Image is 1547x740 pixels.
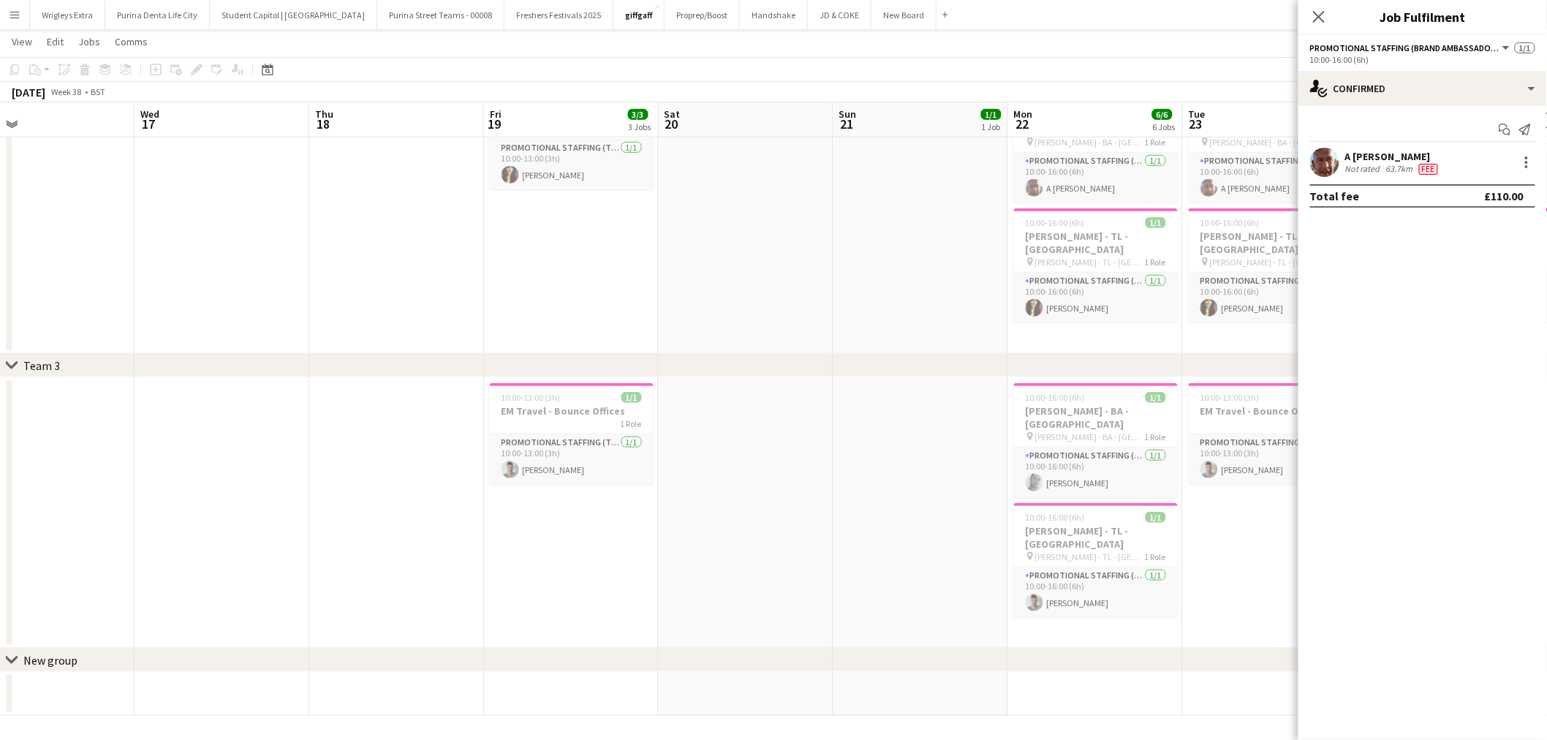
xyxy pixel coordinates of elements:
span: [PERSON_NAME] - BA - [GEOGRAPHIC_DATA] [1035,431,1145,442]
span: Sun [839,107,857,121]
div: 1 Job [982,121,1001,132]
h3: [PERSON_NAME] - BA - [GEOGRAPHIC_DATA] [1014,404,1178,431]
span: Wed [140,107,159,121]
button: Wrigleys Extra [30,1,105,29]
div: A [PERSON_NAME] [1345,150,1441,163]
app-card-role: Promotional Staffing (Team Leader)1/110:00-16:00 (6h)[PERSON_NAME] [1014,273,1178,322]
span: 23 [1187,116,1206,132]
span: Edit [47,35,64,48]
span: 1 Role [621,418,642,429]
app-card-role: Promotional Staffing (Team Leader)1/110:00-13:00 (3h)[PERSON_NAME] [1189,434,1353,484]
div: [DATE] [12,85,45,99]
span: Mon [1014,107,1033,121]
span: 22 [1012,116,1033,132]
span: 1/1 [1146,217,1166,228]
span: [PERSON_NAME] - BA - [GEOGRAPHIC_DATA] [1210,137,1320,148]
span: [PERSON_NAME] - BA - [GEOGRAPHIC_DATA] [1035,137,1145,148]
span: 1/1 [1515,42,1535,53]
app-job-card: 10:00-13:00 (3h)1/1EM Travel - Bounce Offices1 RolePromotional Staffing (Team Leader)1/110:00-13:... [490,88,654,189]
app-card-role: Promotional Staffing (Brand Ambassadors)1/110:00-16:00 (6h)A [PERSON_NAME] [1189,153,1353,203]
a: View [6,32,38,51]
app-job-card: 10:00-13:00 (3h)1/1EM Travel - Bounce Offices1 RolePromotional Staffing (Team Leader)1/110:00-13:... [1189,383,1353,484]
div: 3 Jobs [629,121,651,132]
div: Not rated [1345,163,1383,175]
h3: [PERSON_NAME] - TL - [GEOGRAPHIC_DATA] [1189,230,1353,256]
span: 1 Role [1145,257,1166,268]
div: New group [23,653,77,668]
span: [PERSON_NAME] - TL - [GEOGRAPHIC_DATA] [1210,257,1320,268]
app-job-card: 10:00-16:00 (6h)1/1[PERSON_NAME] - BA - [GEOGRAPHIC_DATA] [PERSON_NAME] - BA - [GEOGRAPHIC_DATA]1... [1014,383,1178,497]
button: JD & COKE [808,1,871,29]
span: 1/1 [981,109,1002,120]
button: Promotional Staffing (Brand Ambassadors) [1310,42,1512,53]
span: 10:00-16:00 (6h) [1026,217,1085,228]
span: Comms [115,35,148,48]
span: 17 [138,116,159,132]
h3: EM Travel - Bounce Offices [490,404,654,418]
button: New Board [871,1,937,29]
span: Promotional Staffing (Brand Ambassadors) [1310,42,1500,53]
span: Fee [1419,164,1438,175]
a: Comms [109,32,154,51]
span: 1/1 [1146,512,1166,523]
h3: [PERSON_NAME] - TL - [GEOGRAPHIC_DATA] [1014,230,1178,256]
span: 1 Role [1145,431,1166,442]
div: £110.00 [1485,189,1524,203]
button: giffgaff [613,1,665,29]
span: 1 Role [1145,551,1166,562]
app-card-role: Promotional Staffing (Brand Ambassadors)1/110:00-16:00 (6h)[PERSON_NAME] [1014,448,1178,497]
app-job-card: 10:00-16:00 (6h)1/1[PERSON_NAME] - TL - [GEOGRAPHIC_DATA] [PERSON_NAME] - TL - [GEOGRAPHIC_DATA]1... [1014,208,1178,322]
app-job-card: 10:00-16:00 (6h)1/1[PERSON_NAME] - BA - [GEOGRAPHIC_DATA] [PERSON_NAME] - BA - [GEOGRAPHIC_DATA]1... [1189,88,1353,203]
button: Handshake [740,1,808,29]
span: 20 [662,116,681,132]
app-job-card: 10:00-13:00 (3h)1/1EM Travel - Bounce Offices1 RolePromotional Staffing (Team Leader)1/110:00-13:... [490,383,654,484]
app-card-role: Promotional Staffing (Team Leader)1/110:00-16:00 (6h)[PERSON_NAME] [1014,567,1178,617]
div: 10:00-16:00 (6h) [1310,54,1535,65]
app-card-role: Promotional Staffing (Team Leader)1/110:00-16:00 (6h)[PERSON_NAME] [1189,273,1353,322]
button: Proprep/Boost [665,1,740,29]
span: 1/1 [621,392,642,403]
div: BST [91,86,105,97]
div: Crew has different fees then in role [1416,163,1441,175]
span: 19 [488,116,502,132]
h3: Job Fulfilment [1298,7,1547,26]
div: 63.7km [1383,163,1416,175]
div: Total fee [1310,189,1360,203]
app-card-role: Promotional Staffing (Team Leader)1/110:00-13:00 (3h)[PERSON_NAME] [490,434,654,484]
span: 6/6 [1152,109,1173,120]
span: 3/3 [628,109,648,120]
span: [PERSON_NAME] - TL - [GEOGRAPHIC_DATA] [1035,257,1145,268]
button: Student Capitol | [GEOGRAPHIC_DATA] [210,1,377,29]
app-card-role: Promotional Staffing (Team Leader)1/110:00-13:00 (3h)[PERSON_NAME] [490,140,654,189]
span: Jobs [78,35,100,48]
span: 10:00-16:00 (6h) [1026,512,1085,523]
app-job-card: 10:00-16:00 (6h)1/1[PERSON_NAME] - BA - [GEOGRAPHIC_DATA] [PERSON_NAME] - BA - [GEOGRAPHIC_DATA]1... [1014,88,1178,203]
span: Sat [665,107,681,121]
div: 6 Jobs [1153,121,1176,132]
span: Thu [315,107,333,121]
h3: EM Travel - Bounce Offices [1189,404,1353,418]
span: 18 [313,116,333,132]
app-job-card: 10:00-16:00 (6h)1/1[PERSON_NAME] - TL - [GEOGRAPHIC_DATA] [PERSON_NAME] - TL - [GEOGRAPHIC_DATA]1... [1189,208,1353,322]
span: [PERSON_NAME] - TL - [GEOGRAPHIC_DATA] [1035,551,1145,562]
span: 10:00-16:00 (6h) [1200,217,1260,228]
app-card-role: Promotional Staffing (Brand Ambassadors)1/110:00-16:00 (6h)A [PERSON_NAME] [1014,153,1178,203]
button: Freshers Festivals 2025 [504,1,613,29]
span: 21 [837,116,857,132]
app-job-card: 10:00-16:00 (6h)1/1[PERSON_NAME] - TL - [GEOGRAPHIC_DATA] [PERSON_NAME] - TL - [GEOGRAPHIC_DATA]1... [1014,503,1178,617]
a: Jobs [72,32,106,51]
button: Purina Denta Life City [105,1,210,29]
span: View [12,35,32,48]
span: Week 38 [48,86,85,97]
button: Purina Street Teams - 00008 [377,1,504,29]
span: 1 Role [1145,137,1166,148]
